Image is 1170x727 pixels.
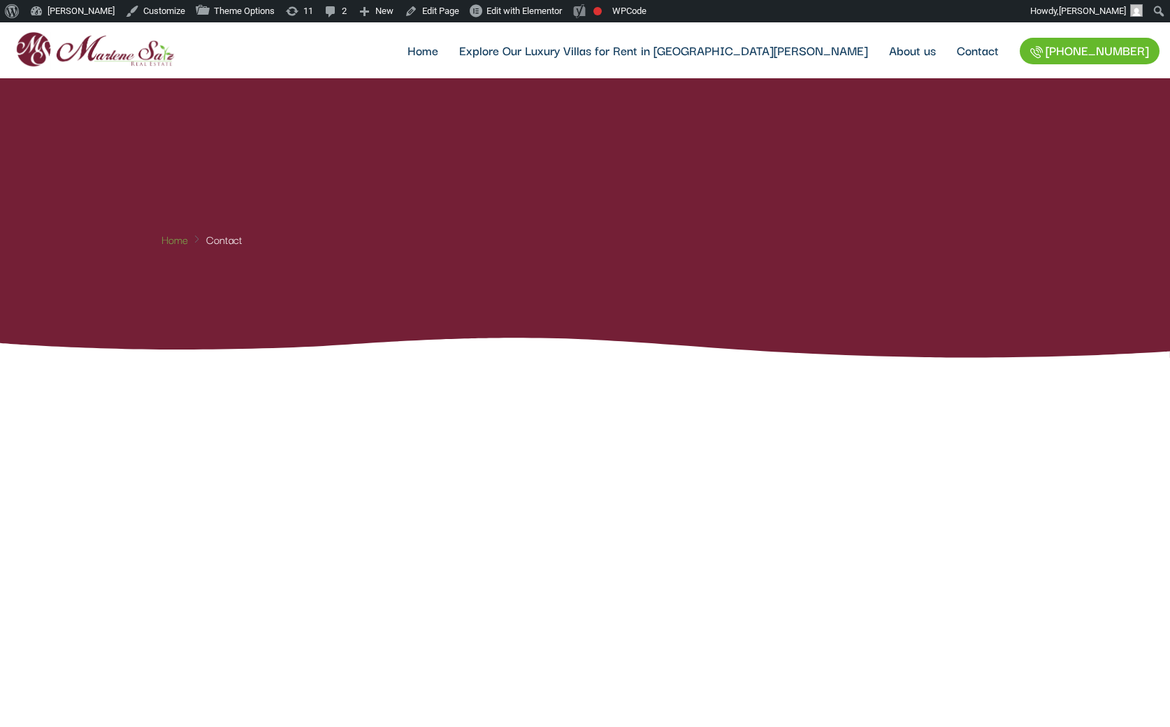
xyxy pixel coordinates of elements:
a: About us [879,22,946,78]
span: Edit with Elementor [486,6,562,16]
a: Home [161,229,188,250]
div: Focus keyphrase not set [593,7,602,15]
img: logo [10,27,179,73]
li: Contact [188,229,243,250]
span: [PERSON_NAME] [1059,6,1126,16]
span: Home [161,231,188,247]
a: Home [397,22,449,78]
a: Explore Our Luxury Villas for Rent in [GEOGRAPHIC_DATA][PERSON_NAME] [449,22,879,78]
a: [PHONE_NUMBER] [1020,38,1160,64]
a: Contact [946,22,1009,78]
